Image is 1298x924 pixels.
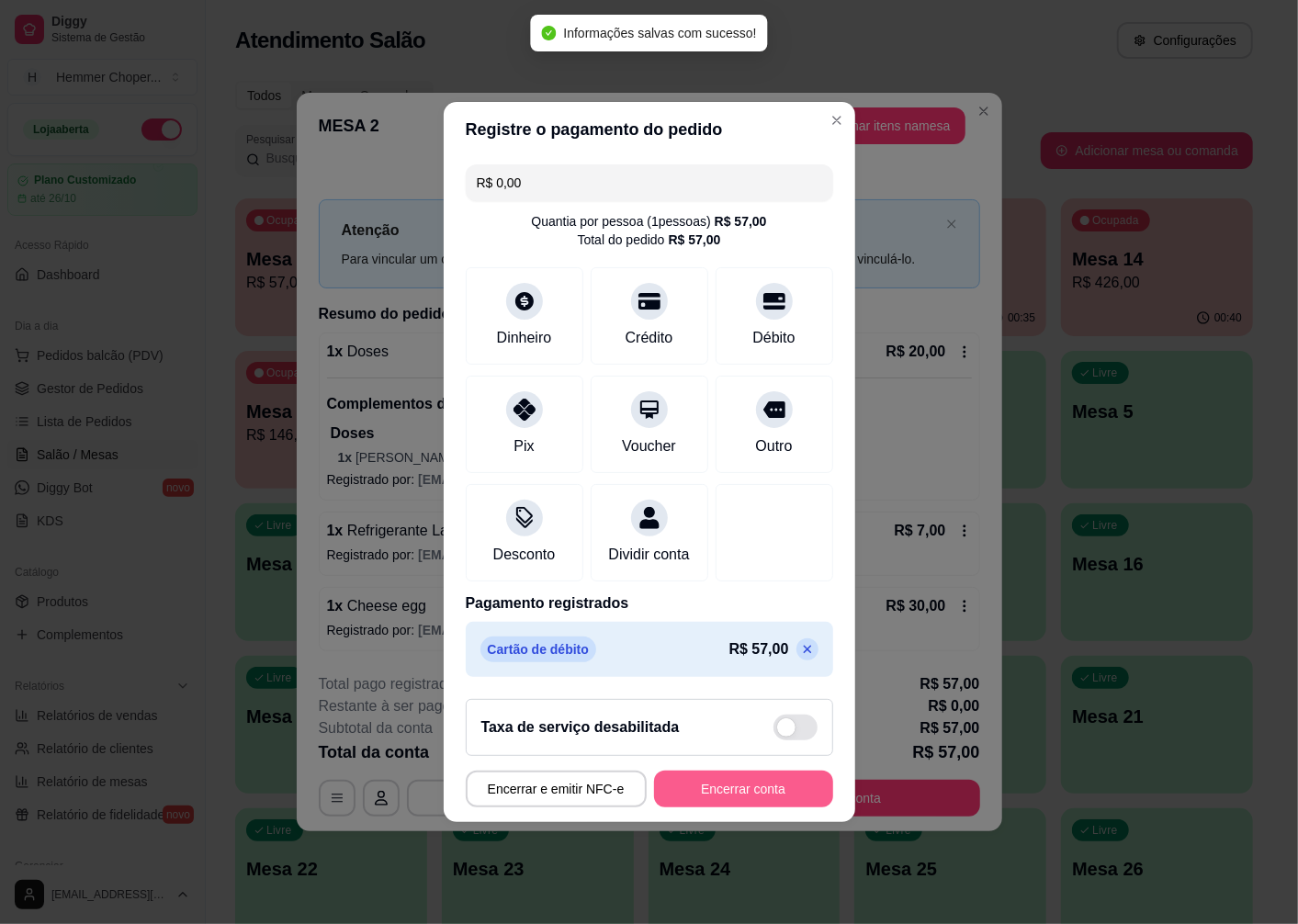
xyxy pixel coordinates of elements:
[481,716,680,738] h2: Taxa de serviço desabilitada
[497,327,552,349] div: Dinheiro
[444,102,855,157] header: Registre o pagamento do pedido
[822,106,852,135] button: Close
[480,637,596,662] p: Cartão de débito
[752,327,795,349] div: Débito
[729,638,789,660] p: R$ 57,00
[578,231,721,249] div: Total do pedido
[477,164,822,201] input: Ex.: hambúrguer de cordeiro
[626,327,673,349] div: Crédito
[514,435,534,457] div: Pix
[669,231,721,249] div: R$ 57,00
[608,544,689,566] div: Dividir conta
[466,771,647,807] button: Encerrar e emitir NFC-e
[715,212,767,231] div: R$ 57,00
[493,544,556,566] div: Desconto
[541,26,556,40] span: check-circle
[755,435,792,457] div: Outro
[622,435,676,457] div: Voucher
[466,592,833,614] p: Pagamento registrados
[531,212,766,231] div: Quantia por pessoa ( 1 pessoas)
[654,771,833,807] button: Encerrar conta
[563,26,756,40] span: Informações salvas com sucesso!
